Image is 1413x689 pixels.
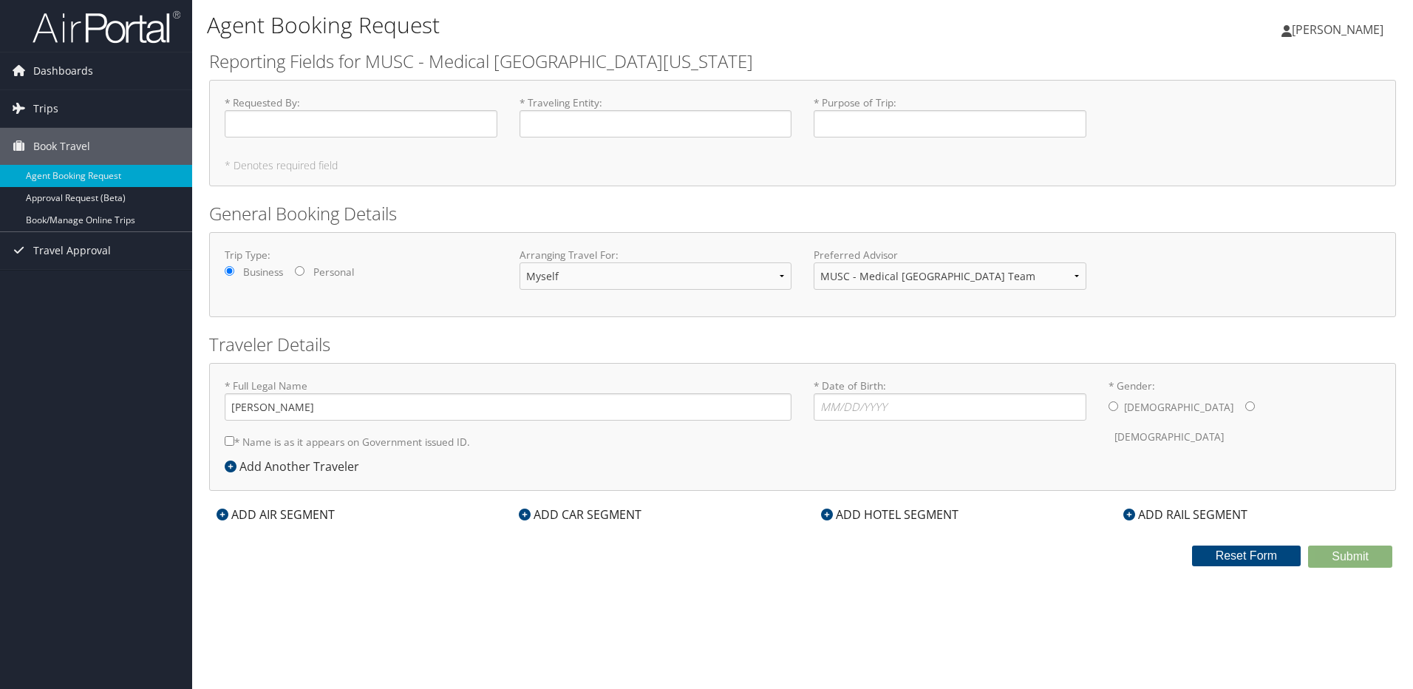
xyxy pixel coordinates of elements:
label: * Date of Birth: [814,379,1086,421]
label: [DEMOGRAPHIC_DATA] [1114,423,1224,451]
label: Business [243,265,283,279]
input: * Traveling Entity: [520,110,792,138]
label: * Gender: [1109,379,1381,452]
div: ADD RAIL SEGMENT [1116,506,1255,523]
label: Trip Type: [225,248,497,262]
div: ADD AIR SEGMENT [209,506,342,523]
span: Trips [33,90,58,127]
input: * Requested By: [225,110,497,138]
input: * Date of Birth: [814,393,1086,421]
span: Travel Approval [33,232,111,269]
span: Dashboards [33,52,93,89]
button: Submit [1308,546,1392,568]
label: * Full Legal Name [225,379,791,421]
span: Book Travel [33,128,90,165]
label: * Purpose of Trip : [814,95,1086,138]
input: * Purpose of Trip: [814,110,1086,138]
input: * Full Legal Name [225,393,791,421]
span: [PERSON_NAME] [1292,21,1383,38]
h1: Agent Booking Request [207,10,1001,41]
h5: * Denotes required field [225,160,1380,171]
div: Add Another Traveler [225,458,367,475]
label: [DEMOGRAPHIC_DATA] [1124,393,1233,421]
button: Reset Form [1192,546,1301,566]
img: airportal-logo.png [33,10,180,44]
h2: Reporting Fields for MUSC - Medical [GEOGRAPHIC_DATA][US_STATE] [209,49,1396,74]
label: * Requested By : [225,95,497,138]
div: ADD HOTEL SEGMENT [814,506,966,523]
label: Personal [313,265,354,279]
input: * Gender:[DEMOGRAPHIC_DATA][DEMOGRAPHIC_DATA] [1109,401,1118,411]
a: [PERSON_NAME] [1281,7,1398,52]
h2: Traveler Details [209,332,1396,357]
input: * Name is as it appears on Government issued ID. [225,436,234,446]
label: Preferred Advisor [814,248,1086,262]
div: ADD CAR SEGMENT [511,506,649,523]
label: * Traveling Entity : [520,95,792,138]
h2: General Booking Details [209,201,1396,226]
label: * Name is as it appears on Government issued ID. [225,428,470,455]
input: * Gender:[DEMOGRAPHIC_DATA][DEMOGRAPHIC_DATA] [1245,401,1255,411]
label: Arranging Travel For: [520,248,792,262]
